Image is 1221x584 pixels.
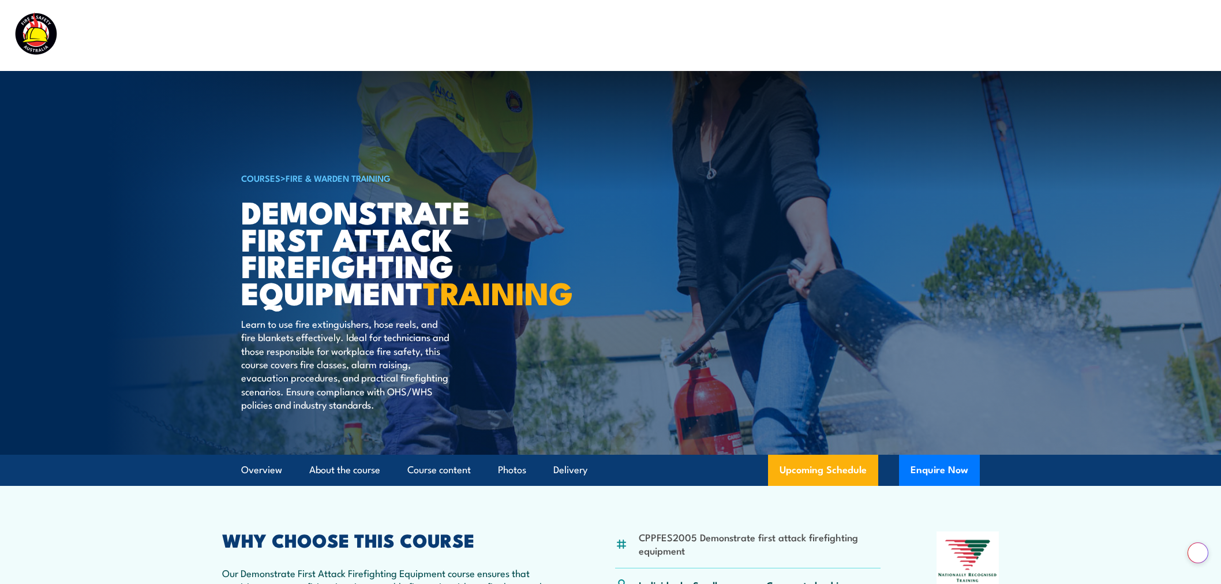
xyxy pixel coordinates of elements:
a: Course Calendar [656,20,733,51]
button: Enquire Now [899,455,980,486]
a: Upcoming Schedule [768,455,878,486]
h1: Demonstrate First Attack Firefighting Equipment [241,198,526,306]
a: Overview [241,455,282,485]
a: COURSES [241,171,280,184]
a: Learner Portal [1040,20,1105,51]
a: Course content [407,455,471,485]
a: News [989,20,1014,51]
p: Learn to use fire extinguishers, hose reels, and fire blankets effectively. Ideal for technicians... [241,317,452,411]
a: Courses [594,20,631,51]
a: Contact [1130,20,1167,51]
strong: TRAINING [423,268,573,316]
h2: WHY CHOOSE THIS COURSE [222,531,559,548]
a: Emergency Response Services [758,20,896,51]
a: About the course [309,455,380,485]
a: Photos [498,455,526,485]
a: About Us [921,20,964,51]
a: Delivery [553,455,587,485]
h6: > [241,171,526,185]
li: CPPFES2005 Demonstrate first attack firefighting equipment [639,530,881,557]
a: Fire & Warden Training [286,171,391,184]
